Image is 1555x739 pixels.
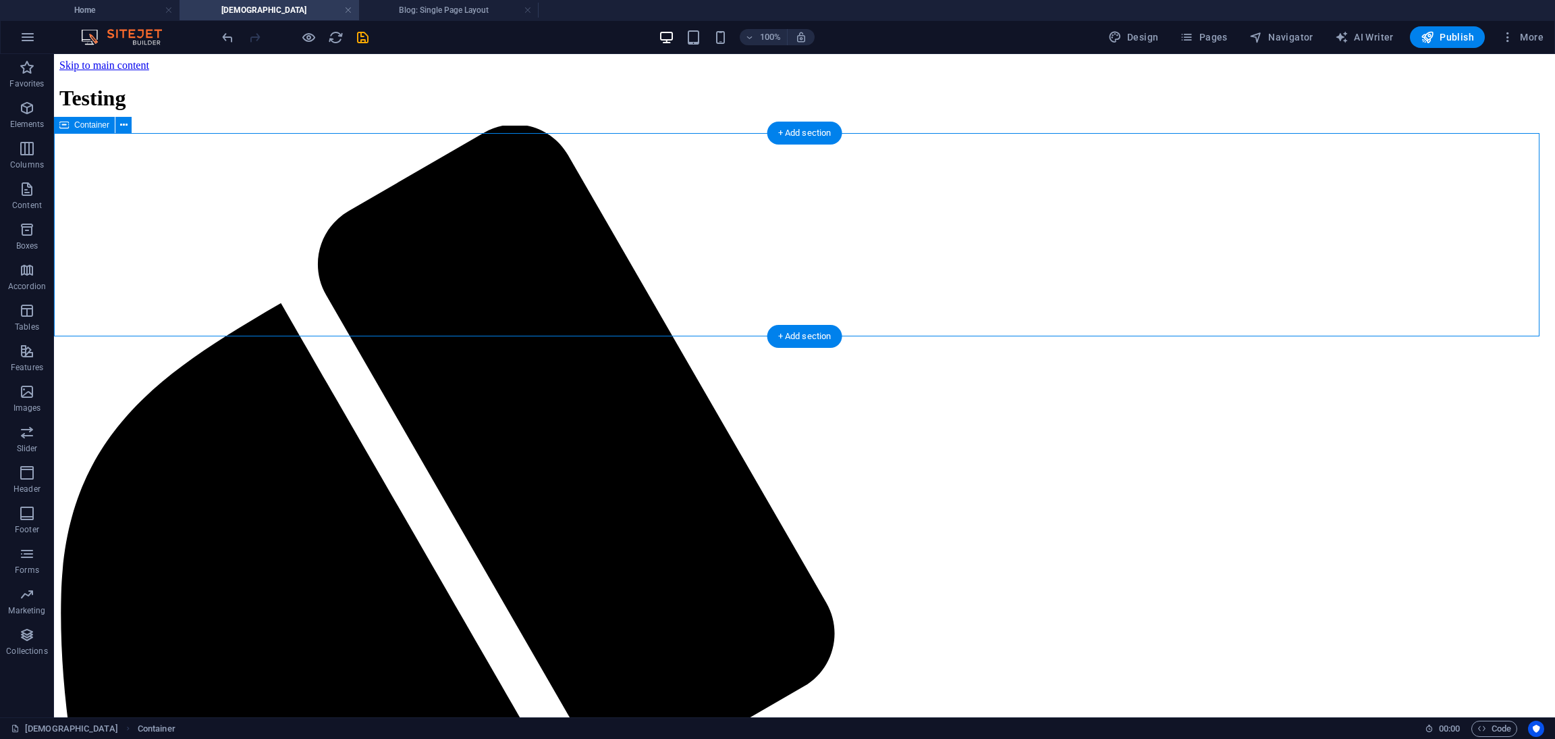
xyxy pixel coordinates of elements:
[15,565,39,576] p: Forms
[1421,30,1474,44] span: Publish
[13,484,40,494] p: Header
[354,29,371,45] button: save
[15,322,39,332] p: Tables
[10,119,45,130] p: Elements
[328,30,344,45] i: Reload page
[359,3,539,18] h4: Blog: Single Page Layout
[74,121,109,129] span: Container
[1180,30,1227,44] span: Pages
[1448,723,1450,734] span: :
[1103,26,1164,48] div: Design (Ctrl+Alt+Y)
[327,29,344,45] button: reload
[6,646,47,657] p: Collections
[1471,721,1517,737] button: Code
[767,122,842,145] div: + Add section
[8,605,45,616] p: Marketing
[1249,30,1313,44] span: Navigator
[180,3,359,18] h4: [DEMOGRAPHIC_DATA]
[11,721,118,737] a: Click to cancel selection. Double-click to open Pages
[1174,26,1232,48] button: Pages
[1425,721,1461,737] h6: Session time
[13,403,41,413] p: Images
[1335,30,1394,44] span: AI Writer
[138,721,175,737] span: Click to select. Double-click to edit
[1528,721,1544,737] button: Usercentrics
[767,325,842,348] div: + Add section
[1108,30,1159,44] span: Design
[740,29,788,45] button: 100%
[11,362,43,373] p: Features
[1103,26,1164,48] button: Design
[1439,721,1460,737] span: 00 00
[1501,30,1544,44] span: More
[12,200,42,211] p: Content
[15,524,39,535] p: Footer
[138,721,175,737] nav: breadcrumb
[355,30,371,45] i: Save (Ctrl+S)
[1410,26,1485,48] button: Publish
[10,159,44,170] p: Columns
[760,29,782,45] h6: 100%
[17,443,38,454] p: Slider
[795,31,807,43] i: On resize automatically adjust zoom level to fit chosen device.
[78,29,179,45] img: Editor Logo
[9,78,44,89] p: Favorites
[16,240,38,251] p: Boxes
[1496,26,1549,48] button: More
[1330,26,1399,48] button: AI Writer
[1244,26,1319,48] button: Navigator
[219,29,236,45] button: undo
[5,5,95,17] a: Skip to main content
[220,30,236,45] i: Undo: Insert preset assets (Ctrl+Z)
[300,29,317,45] button: Click here to leave preview mode and continue editing
[1477,721,1511,737] span: Code
[8,281,46,292] p: Accordion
